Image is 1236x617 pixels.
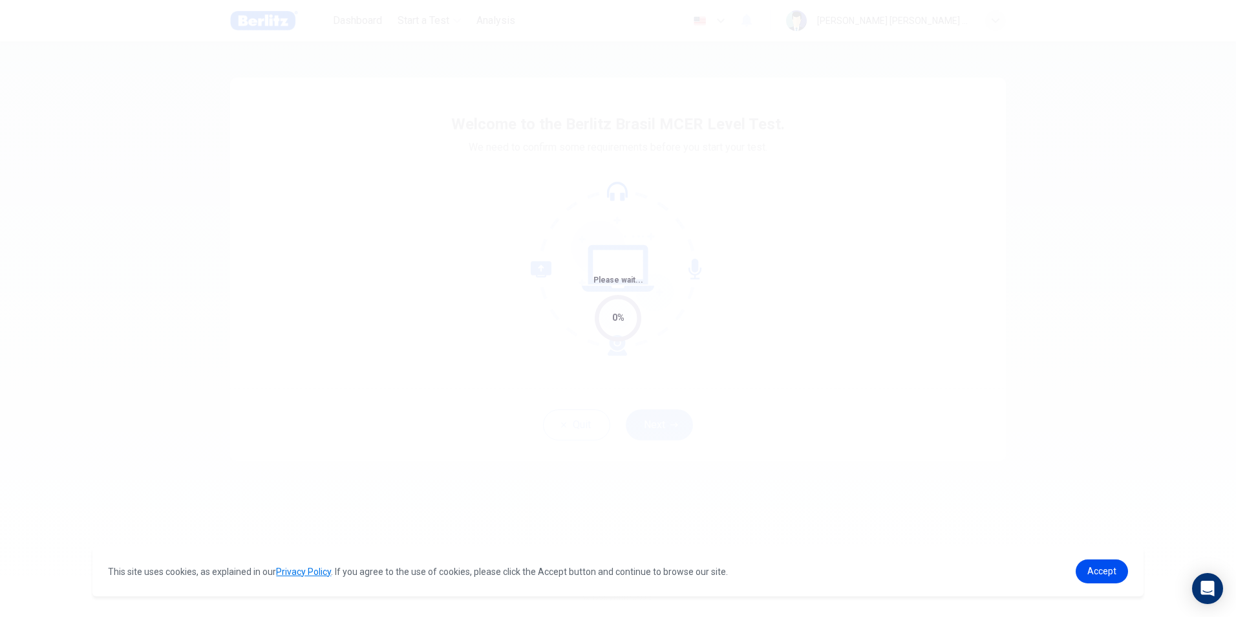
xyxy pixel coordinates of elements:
[1087,566,1116,576] span: Accept
[1076,559,1128,583] a: dismiss cookie message
[1192,573,1223,604] div: Open Intercom Messenger
[612,310,624,325] div: 0%
[108,567,728,577] span: This site uses cookies, as explained in our . If you agree to the use of cookies, please click th...
[593,276,643,285] span: Please wait...
[276,567,331,577] a: Privacy Policy
[92,547,1143,596] div: cookieconsent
